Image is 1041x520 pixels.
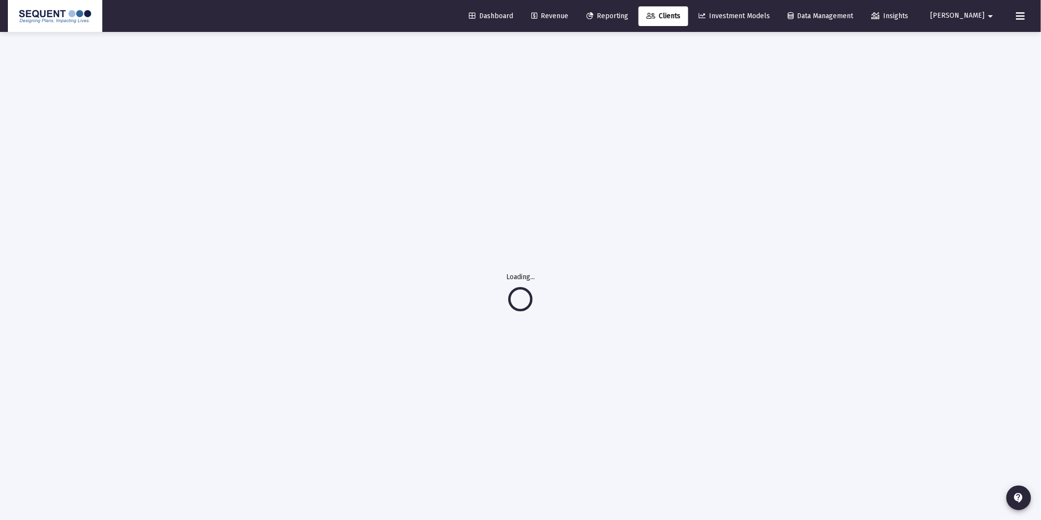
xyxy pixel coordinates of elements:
[1013,492,1025,504] mat-icon: contact_support
[469,12,513,20] span: Dashboard
[788,12,854,20] span: Data Management
[461,6,521,26] a: Dashboard
[931,12,985,20] span: [PERSON_NAME]
[586,12,628,20] span: Reporting
[579,6,636,26] a: Reporting
[864,6,917,26] a: Insights
[15,6,95,26] img: Dashboard
[699,12,770,20] span: Investment Models
[919,6,1009,26] button: [PERSON_NAME]
[780,6,861,26] a: Data Management
[523,6,576,26] a: Revenue
[531,12,568,20] span: Revenue
[639,6,688,26] a: Clients
[691,6,778,26] a: Investment Models
[646,12,680,20] span: Clients
[872,12,909,20] span: Insights
[985,6,997,26] mat-icon: arrow_drop_down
